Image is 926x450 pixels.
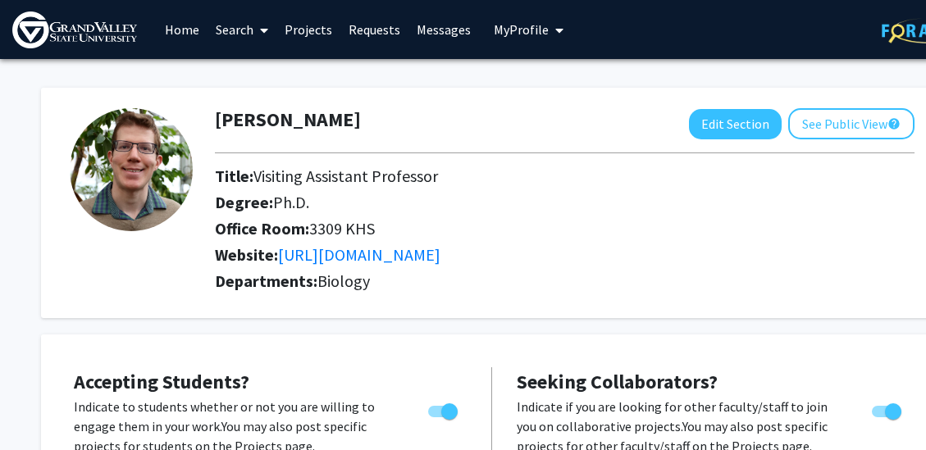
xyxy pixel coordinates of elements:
[215,108,361,132] h1: [PERSON_NAME]
[422,397,467,421] div: Toggle
[215,245,915,265] h2: Website:
[517,369,718,394] span: Seeking Collaborators?
[788,108,915,139] button: See Public View
[208,1,276,58] a: Search
[215,166,915,186] h2: Title:
[865,397,910,421] div: Toggle
[215,219,915,239] h2: Office Room:
[340,1,408,58] a: Requests
[309,218,375,239] span: 3309 KHS
[317,270,370,291] span: Biology
[276,1,340,58] a: Projects
[278,244,440,265] a: Opens in a new tab
[70,108,193,231] img: Profile Picture
[12,376,70,438] iframe: Chat
[494,21,549,38] span: My Profile
[74,369,249,394] span: Accepting Students?
[689,109,782,139] button: Edit Section
[157,1,208,58] a: Home
[408,1,479,58] a: Messages
[253,166,438,186] span: Visiting Assistant Professor
[273,192,309,212] span: Ph.D.
[12,11,137,48] img: Grand Valley State University Logo
[215,193,915,212] h2: Degree:
[887,114,901,134] mat-icon: help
